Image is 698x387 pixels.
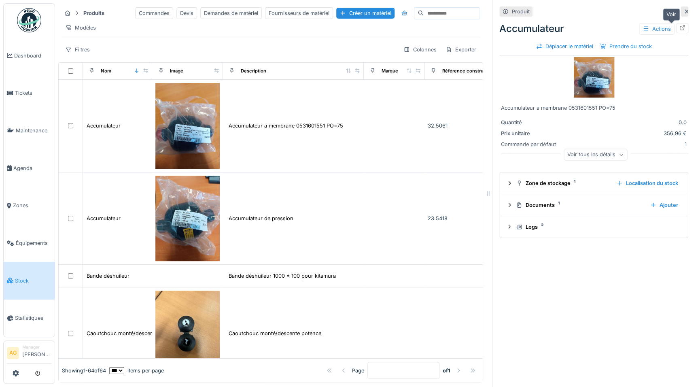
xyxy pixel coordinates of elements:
span: Maintenance [16,127,51,134]
a: Tickets [4,74,55,112]
div: Quantité [501,119,562,126]
div: Accumulateur a membrane 0531601551 PO=75 [229,122,343,130]
span: Équipements [16,239,51,247]
div: Fournisseurs de matériel [265,7,333,19]
div: 0.0 [565,119,687,126]
span: Statistiques [15,314,51,322]
summary: Logs2 [503,219,685,234]
div: Modèles [62,22,100,34]
span: Zones [13,202,51,209]
div: Nom [101,68,111,74]
div: 32.5061 [428,122,516,130]
div: Showing 1 - 64 of 64 [62,366,106,374]
div: Accumulateur [87,215,121,222]
div: Exporter [442,44,480,55]
div: Localisation du stock [613,178,681,189]
div: Voir [663,9,680,20]
a: Agenda [4,149,55,187]
span: Dashboard [14,52,51,60]
img: Caoutchouc monté/descente potence [155,291,220,376]
a: Dashboard [4,37,55,74]
img: Accumulateur [574,57,614,98]
div: Bande déshuileur 1000 * 100 pour kitamura [229,272,336,280]
img: Accumulateur [155,83,220,169]
div: Référence constructeur [442,68,495,74]
span: Stock [15,277,51,285]
img: Accumulateur [155,176,220,262]
div: Commande par défaut [501,140,562,148]
div: Ajouter [647,200,681,211]
a: Stock [4,262,55,300]
li: AG [7,347,19,359]
div: Prix unitaire [501,130,562,137]
div: Commandes [135,7,173,19]
span: Tickets [15,89,51,97]
div: Image [170,68,183,74]
li: [PERSON_NAME] [22,344,51,361]
div: Zone de stockage [516,179,610,187]
img: Badge_color-CXgf-gQk.svg [17,8,41,32]
div: Créer un matériel [336,8,395,19]
div: Accumulateur [87,122,121,130]
div: Produit [512,8,530,15]
div: Déplacer le matériel [533,41,596,52]
div: Description [241,68,266,74]
a: Statistiques [4,300,55,337]
a: AG Manager[PERSON_NAME] [7,344,51,364]
div: Colonnes [400,44,440,55]
div: Marque [382,68,398,74]
div: Documents [516,201,643,209]
div: Prendre du stock [596,41,655,52]
div: 23.5418 [428,215,516,222]
a: Zones [4,187,55,225]
div: Accumulateur a membrane 0531601551 PO=75 [501,104,687,112]
div: 1 [565,140,687,148]
div: Logs [516,223,678,231]
div: Voir tous les détails [564,149,627,161]
div: Accumulateur de pression [229,215,293,222]
div: Demandes de matériel [200,7,262,19]
div: Filtres [62,44,93,55]
div: Actions [639,23,675,35]
a: Équipements [4,224,55,262]
strong: of 1 [443,366,450,374]
strong: Produits [80,9,108,17]
div: Caoutchouc monté/descente potence [87,330,179,337]
div: Caoutchouc monté/descente potence [229,330,321,337]
a: Maintenance [4,112,55,149]
span: Agenda [13,164,51,172]
div: items per page [109,366,164,374]
summary: Documents1Ajouter [503,198,685,213]
div: Devis [176,7,197,19]
div: Accumulateur [499,21,688,36]
div: Manager [22,344,51,350]
div: 356,96 € [565,130,687,137]
div: Page [352,366,364,374]
div: Bande déshuileur [87,272,129,280]
summary: Zone de stockage1Localisation du stock [503,176,685,191]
